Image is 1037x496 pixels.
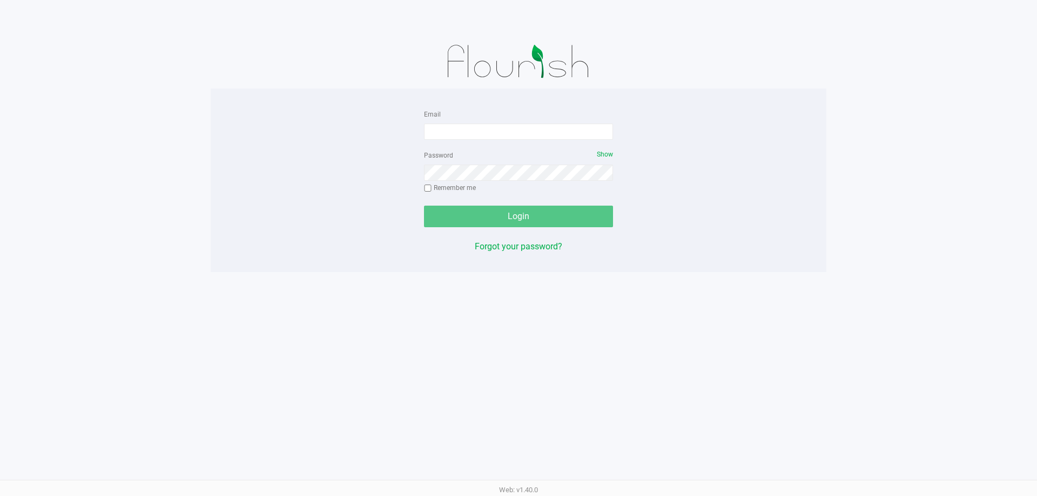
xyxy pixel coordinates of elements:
label: Password [424,151,453,160]
input: Remember me [424,185,432,192]
label: Email [424,110,441,119]
span: Show [597,151,613,158]
button: Forgot your password? [475,240,562,253]
label: Remember me [424,183,476,193]
span: Web: v1.40.0 [499,486,538,494]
